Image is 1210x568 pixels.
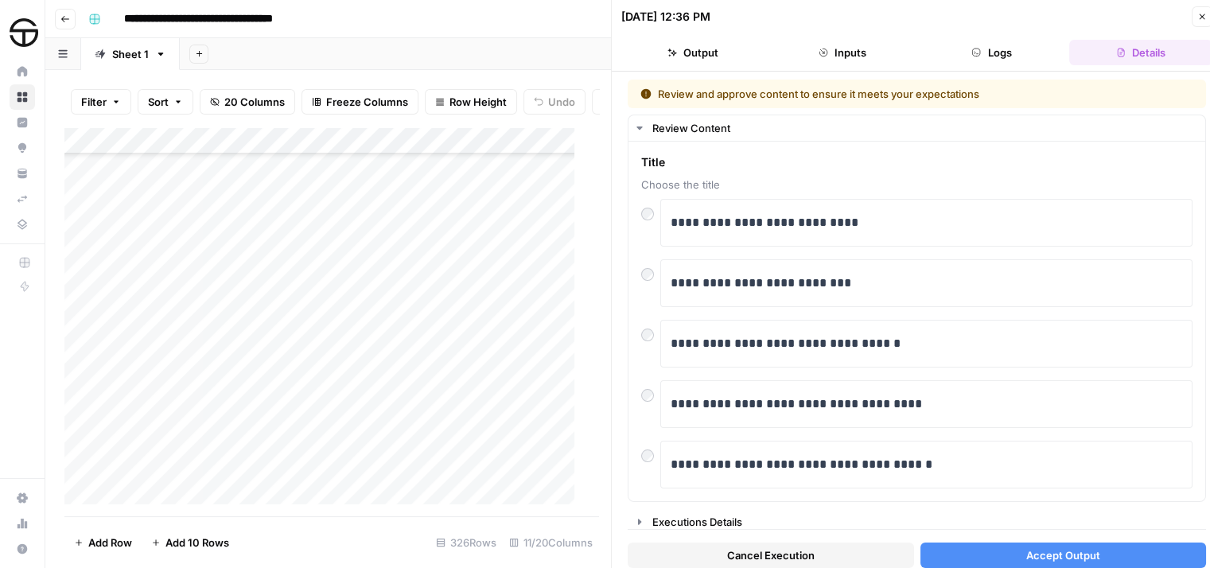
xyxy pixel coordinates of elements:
[727,547,815,563] span: Cancel Execution
[81,38,180,70] a: Sheet 1
[200,89,295,115] button: 20 Columns
[641,154,1192,170] span: Title
[64,530,142,555] button: Add Row
[425,89,517,115] button: Row Height
[10,13,35,53] button: Workspace: SimpleTire
[920,543,1207,568] button: Accept Output
[628,543,914,568] button: Cancel Execution
[224,94,285,110] span: 20 Columns
[1026,547,1100,563] span: Accept Output
[148,94,169,110] span: Sort
[88,535,132,550] span: Add Row
[165,535,229,550] span: Add 10 Rows
[652,120,1196,136] div: Review Content
[10,511,35,536] a: Usage
[628,142,1205,501] div: Review Content
[548,94,575,110] span: Undo
[10,59,35,84] a: Home
[112,46,149,62] div: Sheet 1
[10,536,35,562] button: Help + Support
[10,84,35,110] a: Browse
[621,40,765,65] button: Output
[628,509,1205,535] button: Executions Details
[449,94,507,110] span: Row Height
[628,115,1205,141] button: Review Content
[430,530,503,555] div: 326 Rows
[771,40,914,65] button: Inputs
[71,89,131,115] button: Filter
[641,177,1192,193] span: Choose the title
[523,89,586,115] button: Undo
[652,514,1196,530] div: Executions Details
[10,18,38,47] img: SimpleTire Logo
[640,86,1087,102] div: Review and approve content to ensure it meets your expectations
[10,161,35,186] a: Your Data
[326,94,408,110] span: Freeze Columns
[142,530,239,555] button: Add 10 Rows
[920,40,1064,65] button: Logs
[621,9,710,25] div: [DATE] 12:36 PM
[10,135,35,161] a: Opportunities
[10,186,35,212] a: Syncs
[10,485,35,511] a: Settings
[503,530,599,555] div: 11/20 Columns
[138,89,193,115] button: Sort
[81,94,107,110] span: Filter
[10,110,35,135] a: Insights
[10,212,35,237] a: Data Library
[302,89,418,115] button: Freeze Columns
